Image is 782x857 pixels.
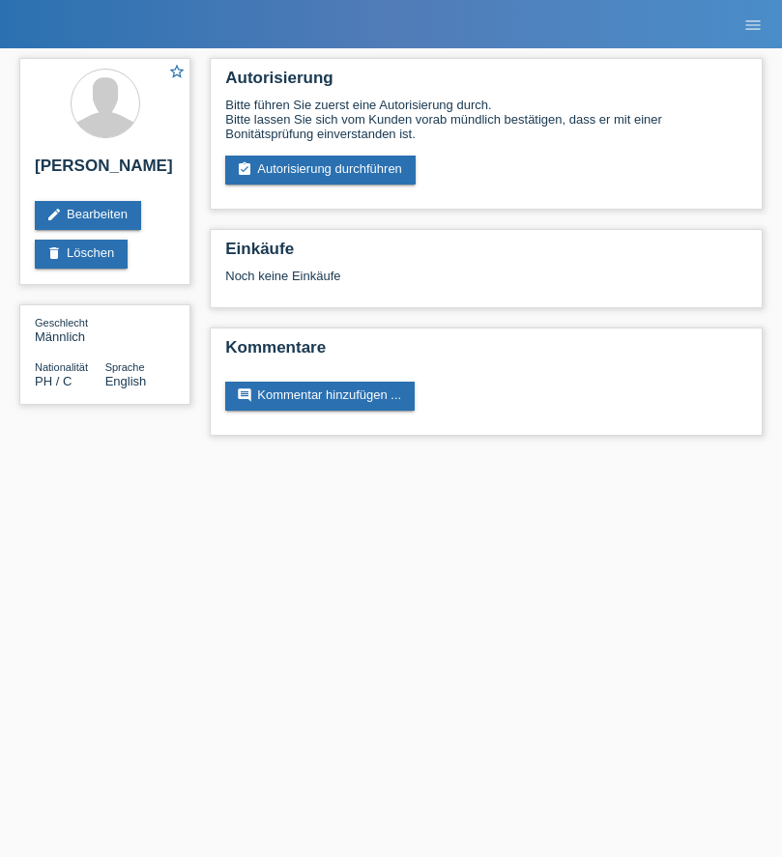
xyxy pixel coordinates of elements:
i: assignment_turned_in [237,161,252,177]
div: Noch keine Einkäufe [225,269,747,298]
i: delete [46,245,62,261]
a: deleteLöschen [35,240,128,269]
span: Geschlecht [35,317,88,329]
h2: Einkäufe [225,240,747,269]
a: editBearbeiten [35,201,141,230]
a: commentKommentar hinzufügen ... [225,382,415,411]
div: Männlich [35,315,105,344]
i: menu [743,15,763,35]
h2: Kommentare [225,338,747,367]
i: star_border [168,63,186,80]
div: Bitte führen Sie zuerst eine Autorisierung durch. Bitte lassen Sie sich vom Kunden vorab mündlich... [225,98,747,141]
a: star_border [168,63,186,83]
span: Nationalität [35,361,88,373]
span: Sprache [105,361,145,373]
span: English [105,374,147,388]
i: edit [46,207,62,222]
i: comment [237,387,252,403]
span: Philippinen / C / 04.08.1993 [35,374,72,388]
h2: [PERSON_NAME] [35,157,175,186]
a: assignment_turned_inAutorisierung durchführen [225,156,416,185]
h2: Autorisierung [225,69,747,98]
a: menu [734,18,772,30]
